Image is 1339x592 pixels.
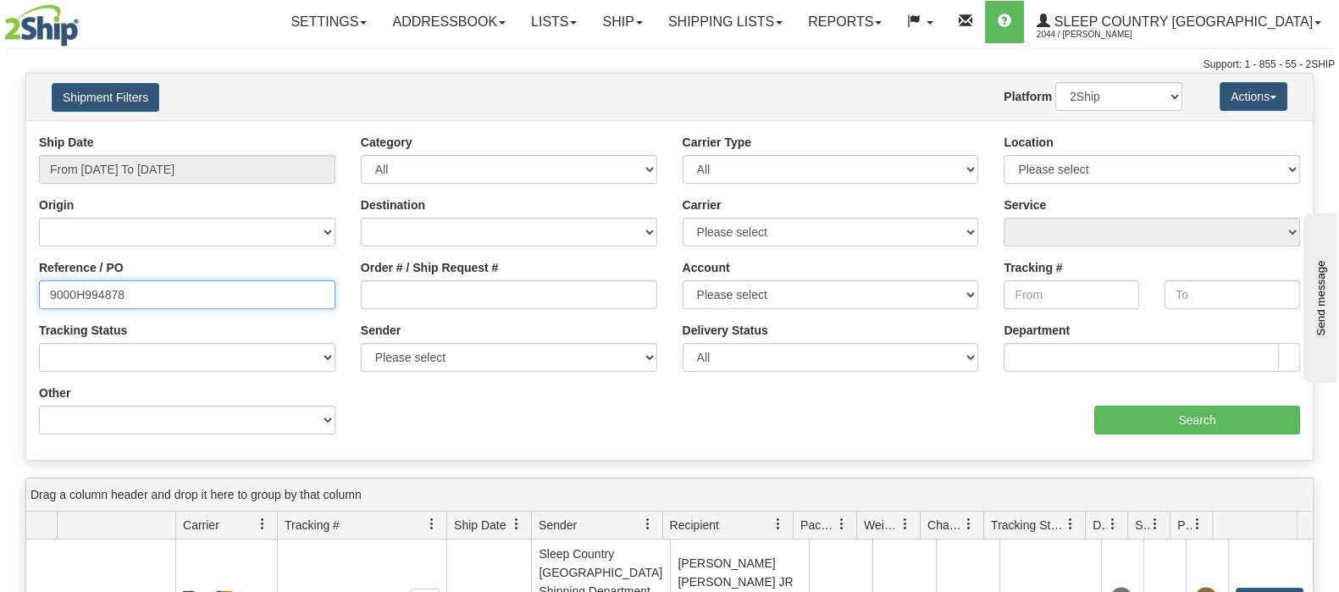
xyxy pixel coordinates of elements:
[39,322,127,339] label: Tracking Status
[1004,322,1070,339] label: Department
[278,1,379,43] a: Settings
[361,196,425,213] label: Destination
[954,510,983,539] a: Charge filter column settings
[670,517,719,534] span: Recipient
[361,259,499,276] label: Order # / Ship Request #
[4,58,1335,72] div: Support: 1 - 855 - 55 - 2SHIP
[418,510,446,539] a: Tracking # filter column settings
[1050,14,1313,29] span: Sleep Country [GEOGRAPHIC_DATA]
[1098,510,1127,539] a: Delivery Status filter column settings
[656,1,795,43] a: Shipping lists
[634,510,662,539] a: Sender filter column settings
[683,259,730,276] label: Account
[1024,1,1334,43] a: Sleep Country [GEOGRAPHIC_DATA] 2044 / [PERSON_NAME]
[1183,510,1212,539] a: Pickup Status filter column settings
[52,83,159,112] button: Shipment Filters
[795,1,894,43] a: Reports
[1220,82,1287,111] button: Actions
[991,517,1065,534] span: Tracking Status
[4,4,79,47] img: logo2044.jpg
[248,510,277,539] a: Carrier filter column settings
[361,134,412,151] label: Category
[1004,196,1046,213] label: Service
[927,517,963,534] span: Charge
[683,322,768,339] label: Delivery Status
[1165,280,1300,309] input: To
[1056,510,1085,539] a: Tracking Status filter column settings
[1037,26,1164,43] span: 2044 / [PERSON_NAME]
[1093,517,1107,534] span: Delivery Status
[1177,517,1192,534] span: Pickup Status
[39,259,124,276] label: Reference / PO
[589,1,655,43] a: Ship
[502,510,531,539] a: Ship Date filter column settings
[1141,510,1170,539] a: Shipment Issues filter column settings
[285,517,340,534] span: Tracking #
[1004,134,1053,151] label: Location
[764,510,793,539] a: Recipient filter column settings
[1094,406,1300,434] input: Search
[39,134,94,151] label: Ship Date
[518,1,589,43] a: Lists
[800,517,836,534] span: Packages
[1004,280,1139,309] input: From
[827,510,856,539] a: Packages filter column settings
[864,517,899,534] span: Weight
[1135,517,1149,534] span: Shipment Issues
[891,510,920,539] a: Weight filter column settings
[1004,88,1052,105] label: Platform
[683,134,751,151] label: Carrier Type
[13,14,157,27] div: Send message
[183,517,219,534] span: Carrier
[539,517,577,534] span: Sender
[361,322,401,339] label: Sender
[454,517,506,534] span: Ship Date
[39,196,74,213] label: Origin
[1300,209,1337,382] iframe: chat widget
[683,196,722,213] label: Carrier
[39,385,70,401] label: Other
[26,479,1313,512] div: grid grouping header
[1004,259,1062,276] label: Tracking #
[379,1,518,43] a: Addressbook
